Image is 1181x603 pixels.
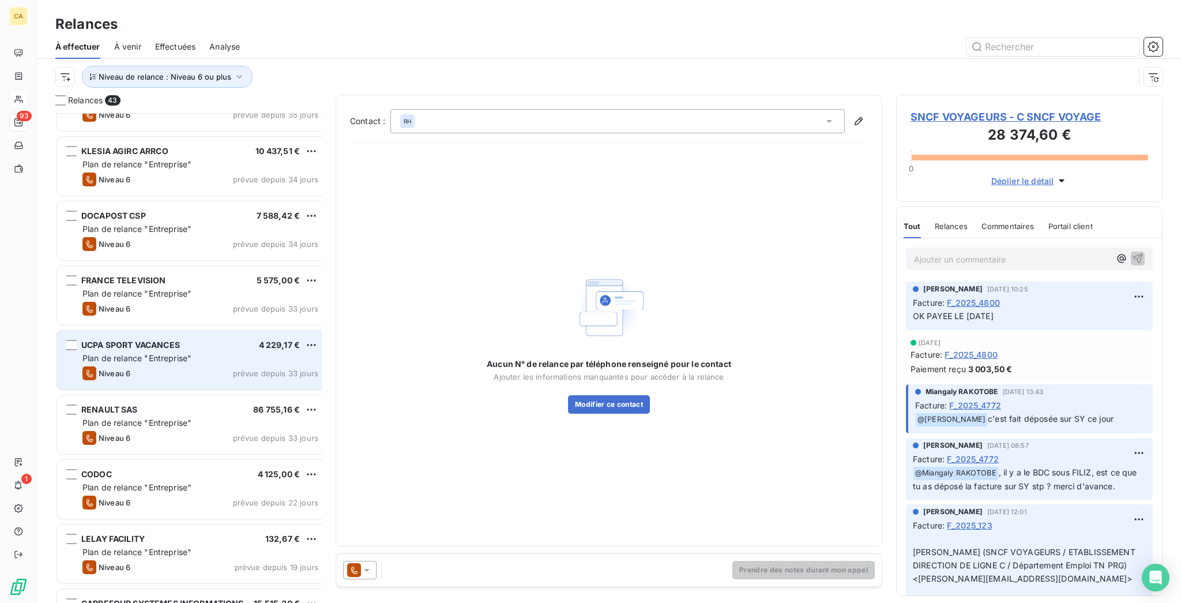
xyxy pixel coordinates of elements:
[99,433,130,443] span: Niveau 6
[9,578,28,596] img: Logo LeanPay
[916,413,987,426] span: @ [PERSON_NAME]
[99,239,130,249] span: Niveau 6
[1048,222,1093,231] span: Portail client
[81,211,146,220] span: DOCAPOST CSP
[235,563,318,572] span: prévue depuis 19 jours
[259,340,300,350] span: 4 229,17 €
[911,125,1148,148] h3: 28 374,60 €
[913,453,945,465] span: Facture :
[947,297,1000,309] span: F_2025_4800
[99,110,130,119] span: Niveau 6
[732,561,875,579] button: Prendre des notes durant mon appel
[923,507,983,517] span: [PERSON_NAME]
[55,41,100,53] span: À effectuer
[258,469,300,479] span: 4 125,00 €
[81,405,138,414] span: RENAULT SAS
[487,358,731,370] span: Aucun N° de relance par téléphone renseigné pour le contact
[572,271,646,345] img: Empty state
[99,175,130,184] span: Niveau 6
[404,117,411,125] span: RH
[568,395,650,414] button: Modifier ce contact
[966,38,1139,56] input: Rechercher
[968,363,1013,375] span: 3 003,50 €
[991,175,1054,187] span: Déplier le détail
[265,534,300,544] span: 132,67 €
[911,349,942,361] span: Facture :
[233,239,318,249] span: prévue depuis 34 jours
[82,353,191,363] span: Plan de relance "Entreprise"
[233,304,318,313] span: prévue depuis 33 jours
[55,14,118,35] h3: Relances
[21,474,32,484] span: 1
[114,41,141,53] span: À venir
[81,275,166,285] span: FRANCE TELEVISION
[913,519,945,531] span: Facture :
[988,174,1071,188] button: Déplier le détail
[253,405,300,414] span: 86 755,16 €
[988,414,1114,424] span: c'est fait déposée sur SY ce jour
[99,72,231,81] span: Niveau de relance : Niveau 6 ou plus
[257,275,300,285] span: 5 575,00 €
[17,111,32,121] span: 93
[233,110,318,119] span: prévue depuis 35 jours
[987,286,1028,293] span: [DATE] 10:25
[913,297,945,309] span: Facture :
[82,547,191,557] span: Plan de relance "Entreprise"
[909,164,913,173] span: 0
[68,95,103,106] span: Relances
[1003,388,1044,395] span: [DATE] 13:43
[82,224,191,234] span: Plan de relance "Entreprise"
[923,440,983,451] span: [PERSON_NAME]
[913,467,998,480] span: @ Miangaly RAKOTOBE
[913,467,1139,491] span: , il y a le BDC sous FILIZ, est ce que tu as déposé la facture sur SY stp ? merci d'avance.
[981,222,1035,231] span: Commentaires
[935,222,968,231] span: Relances
[913,547,1138,583] span: [PERSON_NAME] (SNCF VOYAGEURS / ETABLISSEMENT DIRECTION DE LIGNE C / Département Emploi TN PRG)<[...
[926,387,998,397] span: Miangaly RAKOTOBE
[99,498,130,507] span: Niveau 6
[9,7,28,25] div: CA
[911,363,966,375] span: Paiement reçu
[99,304,130,313] span: Niveau 6
[911,109,1148,125] span: SNCF VOYAGEURS - C SNCF VOYAGE
[81,340,180,350] span: UCPA SPORT VACANCES
[105,95,120,106] span: 43
[947,519,992,531] span: F_2025_123
[350,115,390,127] label: Contact :
[494,372,724,381] span: Ajouter les informations manquantes pour accéder à la relance
[81,534,145,544] span: LELAY FACILITY
[904,222,921,231] span: Tout
[99,563,130,572] span: Niveau 6
[257,211,300,220] span: 7 588,42 €
[919,339,941,346] span: [DATE]
[923,284,983,294] span: [PERSON_NAME]
[233,498,318,507] span: prévue depuis 22 jours
[255,146,300,156] span: 10 437,51 €
[913,311,994,321] span: OK PAYEE LE [DATE]
[82,418,191,428] span: Plan de relance "Entreprise"
[82,66,253,88] button: Niveau de relance : Niveau 6 ou plus
[233,369,318,378] span: prévue depuis 33 jours
[947,453,999,465] span: F_2025_4772
[155,41,196,53] span: Effectuées
[987,508,1027,515] span: [DATE] 12:01
[233,433,318,443] span: prévue depuis 33 jours
[949,399,1001,411] span: F_2025_4772
[82,159,191,169] span: Plan de relance "Entreprise"
[915,399,947,411] span: Facture :
[987,442,1029,449] span: [DATE] 08:57
[233,175,318,184] span: prévue depuis 34 jours
[82,482,191,492] span: Plan de relance "Entreprise"
[209,41,240,53] span: Analyse
[82,289,191,298] span: Plan de relance "Entreprise"
[81,146,168,156] span: KLESIA AGIRC ARRCO
[99,369,130,378] span: Niveau 6
[945,349,998,361] span: F_2025_4800
[1142,564,1169,591] div: Open Intercom Messenger
[81,469,112,479] span: CODOC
